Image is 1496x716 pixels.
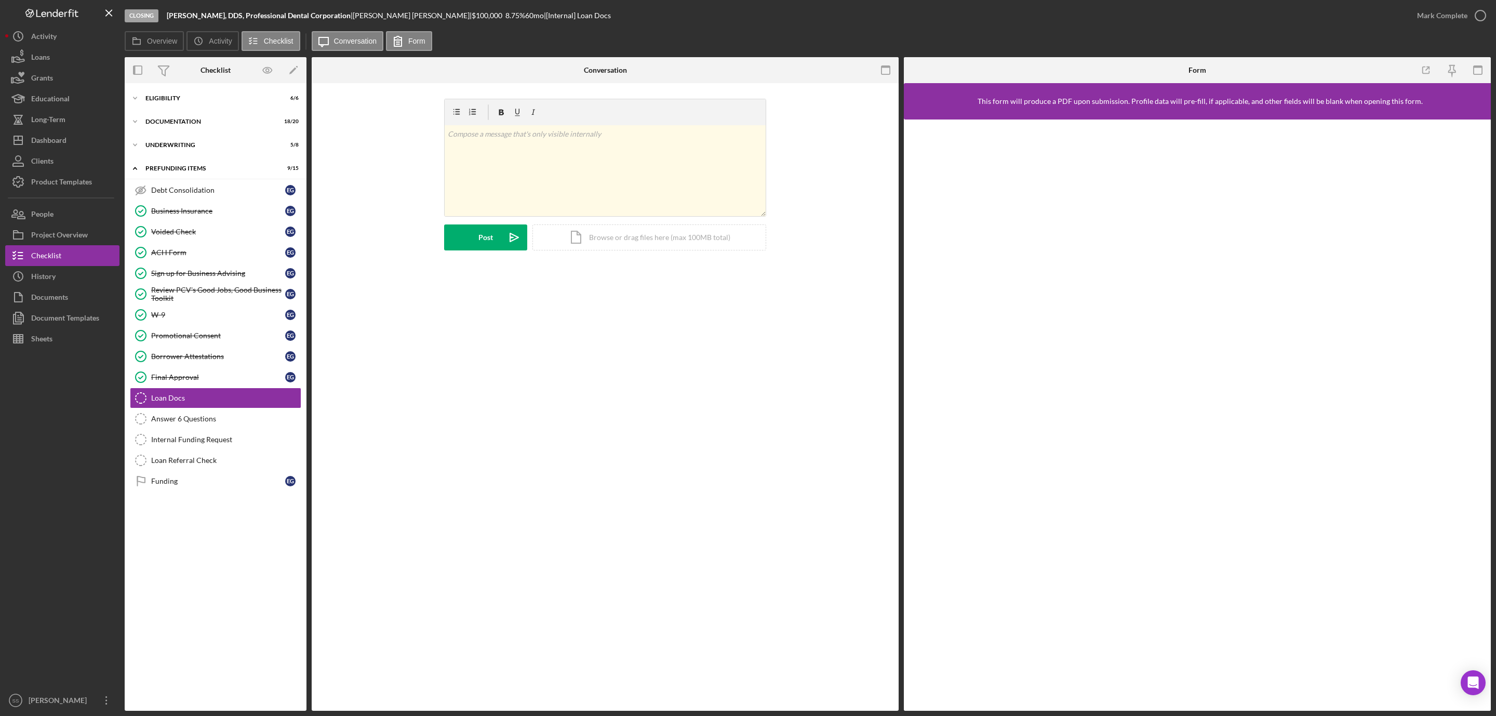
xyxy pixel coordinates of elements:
div: [PERSON_NAME] [PERSON_NAME] | [353,11,472,20]
a: Final ApprovalEG [130,367,301,388]
button: Overview [125,31,184,51]
div: Checklist [201,66,231,74]
div: E G [285,289,296,299]
div: | [Internal] Loan Docs [544,11,611,20]
div: 9 / 15 [280,165,299,171]
div: E G [285,227,296,237]
a: Sign up for Business AdvisingEG [130,263,301,284]
label: Checklist [264,37,293,45]
div: Open Intercom Messenger [1461,670,1486,695]
div: Eligibility [145,95,273,101]
div: E G [285,268,296,279]
button: Post [444,224,527,250]
label: Form [408,37,425,45]
a: Business InsuranceEG [130,201,301,221]
a: ACH FormEG [130,242,301,263]
div: Loan Docs [151,394,301,402]
div: Conversation [584,66,627,74]
b: [PERSON_NAME], DDS, Professional Dental Corporation [167,11,351,20]
div: E G [285,351,296,362]
div: E G [285,476,296,486]
a: Voided CheckEG [130,221,301,242]
div: Documentation [145,118,273,125]
a: Promotional ConsentEG [130,325,301,346]
a: FundingEG [130,471,301,492]
div: Answer 6 Questions [151,415,301,423]
a: Loan Docs [130,388,301,408]
div: Funding [151,477,285,485]
div: Final Approval [151,373,285,381]
button: Checklist [242,31,300,51]
div: Promotional Consent [151,332,285,340]
div: W-9 [151,311,285,319]
div: Debt Consolidation [151,186,285,194]
div: Business Insurance [151,207,285,215]
div: Mark Complete [1417,5,1467,26]
div: E G [285,310,296,320]
button: Form [386,31,432,51]
a: Debt ConsolidationEG [130,180,301,201]
a: Internal Funding Request [130,429,301,450]
div: $100,000 [472,11,505,20]
div: 60 mo [525,11,544,20]
div: Loan Referral Check [151,456,301,465]
div: [PERSON_NAME] [26,690,94,713]
div: E G [285,206,296,216]
label: Overview [147,37,177,45]
div: Post [478,224,493,250]
div: 5 / 8 [280,142,299,148]
div: Closing [125,9,158,22]
div: Internal Funding Request [151,435,301,444]
div: Borrower Attestations [151,352,285,361]
div: Prefunding Items [145,165,273,171]
div: E G [285,372,296,382]
a: Review PCV's Good Jobs, Good Business ToolkitEG [130,284,301,304]
iframe: Lenderfit form [914,130,1481,700]
div: ACH Form [151,248,285,257]
a: W-9EG [130,304,301,325]
div: Form [1188,66,1206,74]
div: E G [285,185,296,195]
div: 6 / 6 [280,95,299,101]
div: | [167,11,353,20]
label: Activity [209,37,232,45]
a: Borrower AttestationsEG [130,346,301,367]
div: Voided Check [151,228,285,236]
